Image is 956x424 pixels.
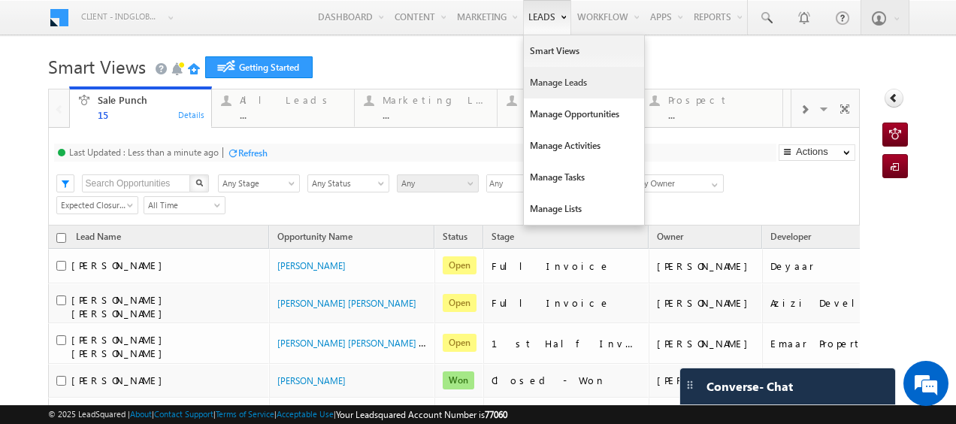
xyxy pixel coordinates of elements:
[383,94,488,106] div: Marketing Leads
[195,179,203,186] img: Search
[524,193,644,225] a: Manage Lists
[657,337,755,350] div: [PERSON_NAME]
[69,147,219,158] div: Last Updated : Less than a minute ago
[435,229,475,248] a: Status
[497,89,640,127] a: Contact...
[763,229,818,248] a: Developer
[240,94,345,106] div: All Leads
[706,380,793,393] span: Converse - Chat
[56,233,66,243] input: Check all records
[398,177,473,190] span: Any
[492,374,642,387] div: Closed - Won
[443,371,474,389] span: Won
[640,89,783,127] a: Prospect...
[668,109,773,120] div: ...
[492,259,642,273] div: Full Invoice
[71,333,170,359] span: [PERSON_NAME] [PERSON_NAME]
[277,375,346,386] a: [PERSON_NAME]
[211,89,355,127] a: All Leads...
[443,334,476,352] span: Open
[487,175,610,192] span: Any
[443,294,476,312] span: Open
[779,144,855,161] button: Actions
[484,229,522,248] a: Stage
[492,337,642,350] div: 1st Half Invoice
[657,259,755,273] div: [PERSON_NAME]
[657,231,683,242] span: Owner
[154,409,213,419] a: Contact Support
[68,229,129,248] span: Lead Name
[308,177,384,190] span: Any Status
[485,409,507,420] span: 77060
[20,139,274,313] textarea: Type your message and hit 'Enter'
[703,175,722,190] a: Show All Items
[98,109,203,120] div: 15
[277,231,352,242] span: Opportunity Name
[277,409,334,419] a: Acceptable Use
[443,256,476,274] span: Open
[770,374,921,387] div: Majid Al Futtaim
[524,35,644,67] a: Smart Views
[668,94,773,106] div: Prospect
[144,196,225,214] a: All Time
[657,296,755,310] div: [PERSON_NAME]
[524,98,644,130] a: Manage Opportunities
[71,259,170,271] span: [PERSON_NAME]
[205,56,313,78] a: Getting Started
[524,130,644,162] a: Manage Activities
[492,231,514,242] span: Stage
[524,162,644,193] a: Manage Tasks
[144,198,220,212] span: All Time
[277,336,468,349] a: [PERSON_NAME] [PERSON_NAME] - Sale Punch
[48,407,507,422] span: © 2025 LeadSquared | | | | |
[247,8,283,44] div: Minimize live chat window
[130,409,152,419] a: About
[71,374,170,386] span: [PERSON_NAME]
[56,196,138,214] a: Expected Closure Date
[492,296,642,310] div: Full Invoice
[684,379,696,391] img: carter-drag
[770,259,921,273] div: Deyaar
[81,9,160,24] span: Client - indglobal1 (77060)
[69,86,213,129] a: Sale Punch15Details
[216,409,274,419] a: Terms of Service
[218,174,300,192] a: Any Stage
[240,109,345,120] div: ...
[204,325,273,345] em: Start Chat
[770,337,921,350] div: Emaar Properties
[238,147,268,159] div: Refresh
[98,94,203,106] div: Sale Punch
[631,174,724,192] input: Type to Search
[277,298,416,309] a: [PERSON_NAME] [PERSON_NAME]
[277,260,346,271] a: [PERSON_NAME]
[78,79,253,98] div: Chat with us now
[57,198,133,212] span: Expected Closure Date
[307,174,389,192] a: Any Status
[770,231,811,242] span: Developer
[397,174,479,192] a: Any
[270,229,360,248] a: Opportunity Name
[657,374,755,387] div: [PERSON_NAME]
[524,67,644,98] a: Manage Leads
[48,54,146,78] span: Smart Views
[177,108,206,121] div: Details
[383,109,488,120] div: ...
[336,409,507,420] span: Your Leadsquared Account Number is
[219,177,295,190] span: Any Stage
[486,174,623,192] div: Any
[26,79,63,98] img: d_60004797649_company_0_60004797649
[770,296,921,310] div: Azizi Developments
[82,174,191,192] input: Search Opportunities
[71,293,170,320] span: [PERSON_NAME] [PERSON_NAME]
[354,89,498,127] a: Marketing Leads...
